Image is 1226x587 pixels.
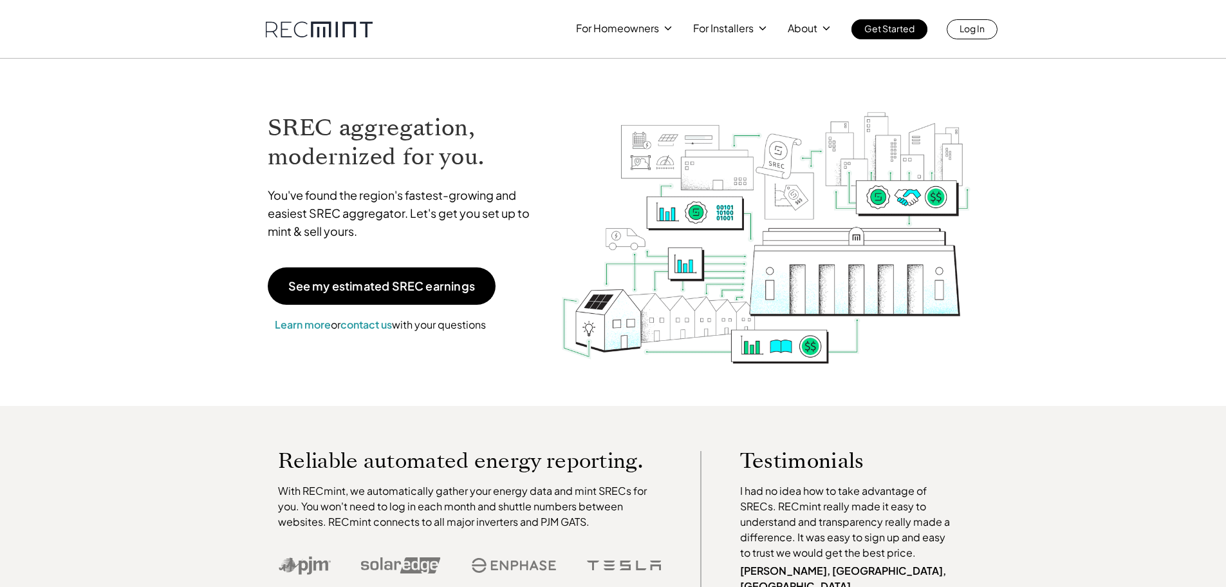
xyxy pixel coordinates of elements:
p: Testimonials [740,451,932,470]
h1: SREC aggregation, modernized for you. [268,113,542,171]
a: Learn more [275,318,331,331]
p: See my estimated SREC earnings [288,280,475,292]
a: Get Started [851,19,927,39]
p: Reliable automated energy reporting. [278,451,662,470]
p: I had no idea how to take advantage of SRECs. RECmint really made it easy to understand and trans... [740,483,956,561]
p: With RECmint, we automatically gather your energy data and mint SRECs for you. You won't need to ... [278,483,662,530]
p: About [788,19,817,37]
a: Log In [947,19,998,39]
img: RECmint value cycle [561,78,971,367]
p: Get Started [864,19,915,37]
p: You've found the region's fastest-growing and easiest SREC aggregator. Let's get you set up to mi... [268,186,542,240]
p: Log In [960,19,985,37]
a: contact us [340,318,392,331]
p: For Homeowners [576,19,659,37]
p: For Installers [693,19,754,37]
a: See my estimated SREC earnings [268,267,496,305]
p: or with your questions [268,316,493,333]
